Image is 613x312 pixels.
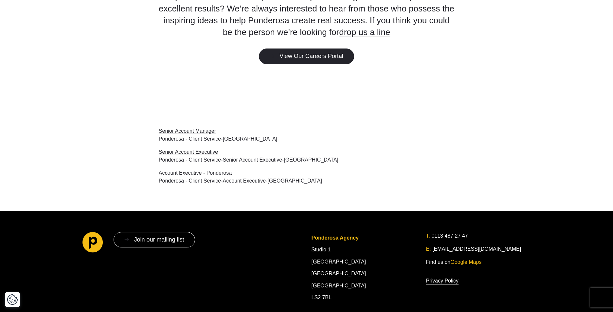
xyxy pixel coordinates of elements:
span: Ponderosa Agency [311,235,358,241]
a: Senior Account Manager [159,127,454,135]
img: Revisit consent button [7,294,18,305]
span: Ponderosa - Client Service [159,136,221,142]
a: [EMAIL_ADDRESS][DOMAIN_NAME] [432,245,521,253]
a: 0113 487 27 47 [431,232,468,240]
a: Senior Account Executive [159,148,454,156]
span: Ponderosa - Client Service [159,178,221,184]
span: E: [426,246,431,252]
span: Ponderosa - Client Service [159,157,221,163]
div: Studio 1 [GEOGRAPHIC_DATA] [GEOGRAPHIC_DATA] [GEOGRAPHIC_DATA] LS2 7BL [311,232,416,304]
button: Cookie Settings [7,294,18,305]
span: [GEOGRAPHIC_DATA] [267,178,322,184]
a: Go to homepage [82,232,103,255]
a: View Our Careers Portal [259,49,354,64]
span: Google Maps [450,259,481,265]
span: [GEOGRAPHIC_DATA] [284,157,338,163]
span: Account Executive [223,178,266,184]
span: - - [159,178,322,184]
span: T: [426,233,430,239]
span: - - [159,157,338,163]
span: Senior Account Executive [223,157,282,163]
a: Find us onGoogle Maps [426,258,481,266]
button: Join our mailing list [114,232,195,247]
a: Account Executive - Ponderosa [159,169,454,177]
span: - [159,136,277,142]
a: Privacy Policy [426,277,459,285]
a: drop us a line [339,27,390,37]
span: [GEOGRAPHIC_DATA] [223,136,277,142]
